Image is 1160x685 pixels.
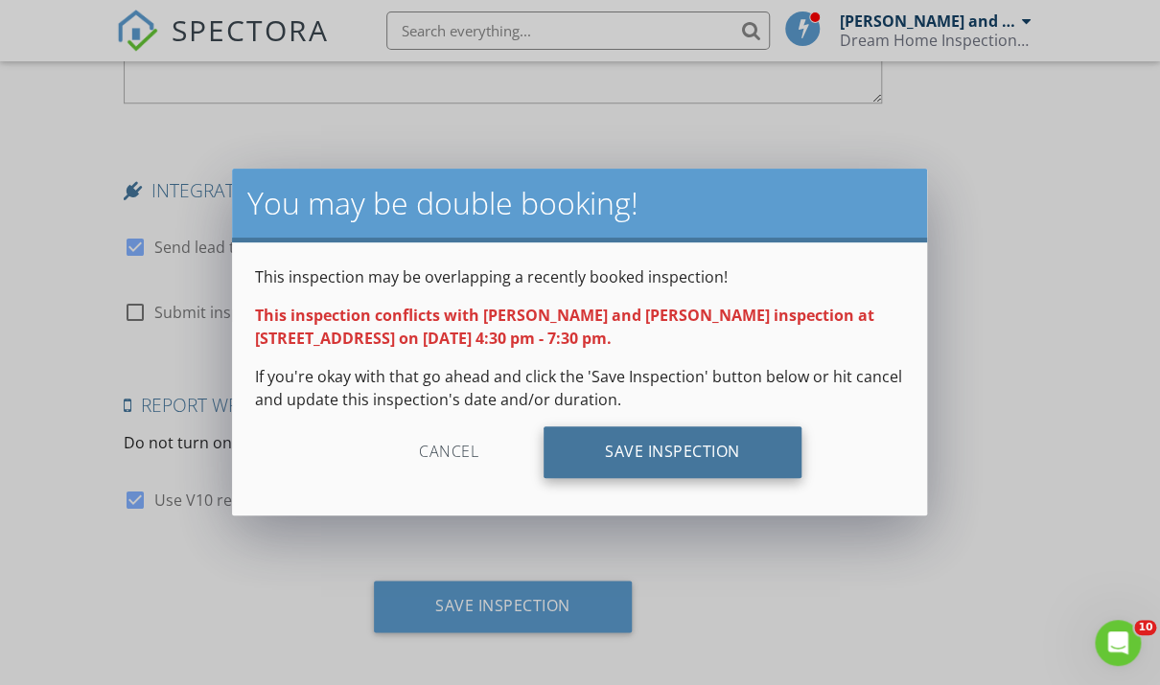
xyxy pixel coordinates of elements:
[255,365,904,411] p: If you're okay with that go ahead and click the 'Save Inspection' button below or hit cancel and ...
[358,426,540,478] div: Cancel
[255,305,874,349] strong: This inspection conflicts with [PERSON_NAME] and [PERSON_NAME] inspection at [STREET_ADDRESS] on ...
[1134,620,1156,635] span: 10
[247,184,912,222] h2: You may be double booking!
[255,265,904,288] p: This inspection may be overlapping a recently booked inspection!
[544,426,801,478] div: Save Inspection
[1095,620,1141,666] iframe: Intercom live chat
